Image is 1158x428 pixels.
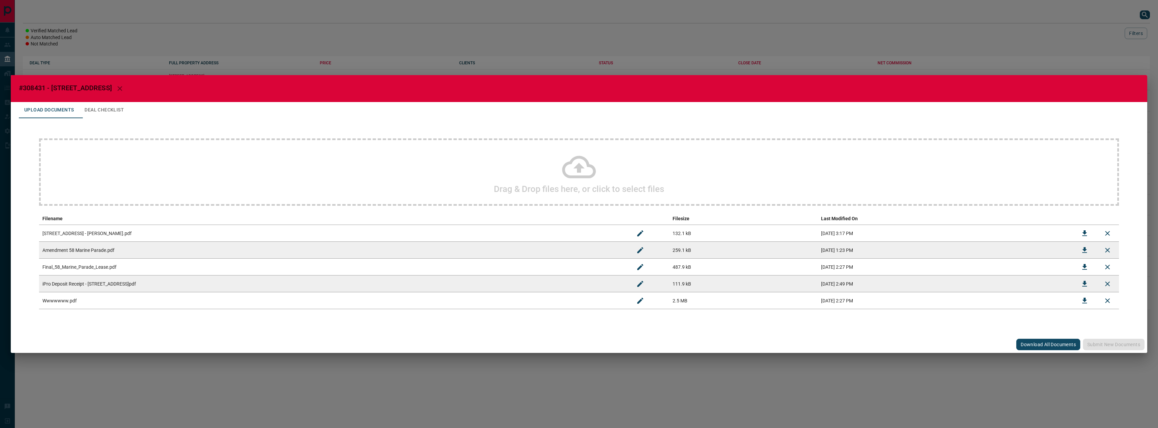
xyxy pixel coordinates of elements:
[1077,293,1093,309] button: Download
[39,275,629,292] td: iPro Deposit Receipt - [STREET_ADDRESS]pdf
[818,242,1073,259] td: [DATE] 1:23 PM
[818,275,1073,292] td: [DATE] 2:49 PM
[632,276,648,292] button: Rename
[1077,225,1093,241] button: Download
[818,292,1073,309] td: [DATE] 2:27 PM
[669,275,818,292] td: 111.9 kB
[1099,293,1116,309] button: Remove File
[669,225,818,242] td: 132.1 kB
[494,184,664,194] h2: Drag & Drop files here, or click to select files
[1099,225,1116,241] button: Remove File
[632,242,648,258] button: Rename
[39,242,629,259] td: Amendment 58 Marine Parade.pdf
[1073,212,1096,225] th: download action column
[632,259,648,275] button: Rename
[1099,276,1116,292] button: Remove File
[39,292,629,309] td: Wwwwwww.pdf
[1077,259,1093,275] button: Download
[19,102,79,118] button: Upload Documents
[632,293,648,309] button: Rename
[669,242,818,259] td: 259.1 kB
[39,259,629,275] td: Final_58_Marine_Parade_Lease.pdf
[629,212,669,225] th: edit column
[1077,242,1093,258] button: Download
[669,259,818,275] td: 487.9 kB
[1077,276,1093,292] button: Download
[1099,259,1116,275] button: Remove File
[39,212,629,225] th: Filename
[669,212,818,225] th: Filesize
[1096,212,1119,225] th: delete file action column
[19,84,112,92] span: #308431 - [STREET_ADDRESS]
[79,102,129,118] button: Deal Checklist
[818,259,1073,275] td: [DATE] 2:27 PM
[39,225,629,242] td: [STREET_ADDRESS] - [PERSON_NAME].pdf
[669,292,818,309] td: 2.5 MB
[632,225,648,241] button: Rename
[818,212,1073,225] th: Last Modified On
[1016,339,1080,350] button: Download All Documents
[818,225,1073,242] td: [DATE] 3:17 PM
[1099,242,1116,258] button: Remove File
[39,138,1119,206] div: Drag & Drop files here, or click to select files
